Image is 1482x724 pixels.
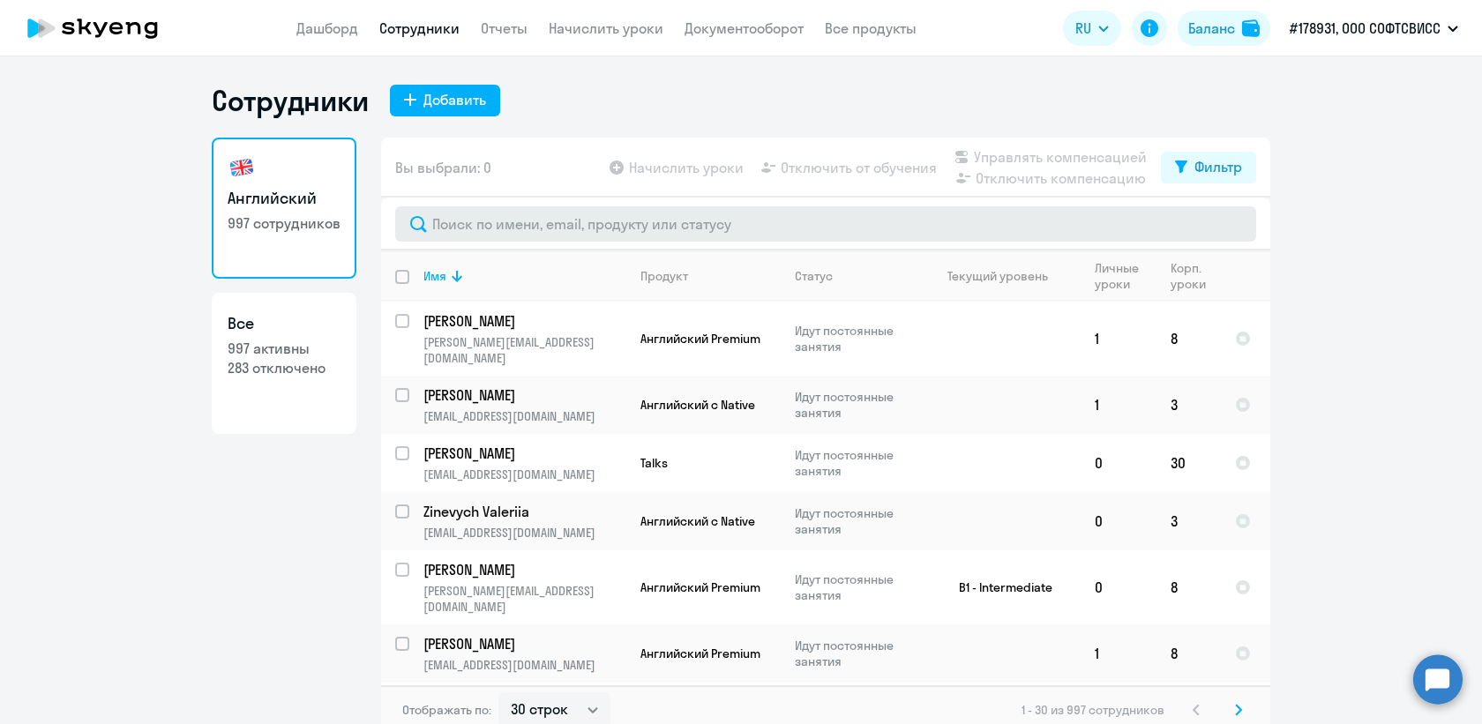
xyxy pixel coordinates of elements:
[423,502,625,521] a: Zinevych Valeriia
[423,311,623,331] p: [PERSON_NAME]
[228,358,341,377] p: 283 отключено
[1156,624,1221,683] td: 8
[423,657,625,673] p: [EMAIL_ADDRESS][DOMAIN_NAME]
[1095,260,1156,292] div: Личные уроки
[423,634,625,653] a: [PERSON_NAME]
[795,389,916,421] p: Идут постоянные занятия
[640,455,668,471] span: Talks
[1161,152,1256,183] button: Фильтр
[423,444,623,463] p: [PERSON_NAME]
[423,466,625,482] p: [EMAIL_ADDRESS][DOMAIN_NAME]
[917,550,1081,624] td: B1 - Intermediate
[423,560,625,579] a: [PERSON_NAME]
[379,19,460,37] a: Сотрудники
[1081,492,1156,550] td: 0
[423,385,623,405] p: [PERSON_NAME]
[795,447,916,479] p: Идут постоянные занятия
[685,19,804,37] a: Документооборот
[640,513,755,529] span: Английский с Native
[795,505,916,537] p: Идут постоянные занятия
[1156,376,1221,434] td: 3
[1081,376,1156,434] td: 1
[1081,550,1156,624] td: 0
[795,268,833,284] div: Статус
[1081,624,1156,683] td: 1
[1156,434,1221,492] td: 30
[212,138,356,279] a: Английский997 сотрудников
[423,444,625,463] a: [PERSON_NAME]
[947,268,1048,284] div: Текущий уровень
[931,268,1080,284] div: Текущий уровень
[423,268,625,284] div: Имя
[423,502,623,521] p: Zinevych Valeriia
[228,213,341,233] p: 997 сотрудников
[395,206,1256,242] input: Поиск по имени, email, продукту или статусу
[423,583,625,615] p: [PERSON_NAME][EMAIL_ADDRESS][DOMAIN_NAME]
[395,157,491,178] span: Вы выбрали: 0
[1281,7,1467,49] button: #178931, ООО СОФТСВИСС
[1063,11,1121,46] button: RU
[1290,18,1441,39] p: #178931, ООО СОФТСВИСС
[212,83,369,118] h1: Сотрудники
[1022,702,1164,718] span: 1 - 30 из 997 сотрудников
[228,339,341,358] p: 997 активны
[1081,434,1156,492] td: 0
[423,311,625,331] a: [PERSON_NAME]
[212,293,356,434] a: Все997 активны283 отключено
[1194,156,1242,177] div: Фильтр
[423,634,623,653] p: [PERSON_NAME]
[423,408,625,424] p: [EMAIL_ADDRESS][DOMAIN_NAME]
[423,560,623,579] p: [PERSON_NAME]
[423,525,625,541] p: [EMAIL_ADDRESS][DOMAIN_NAME]
[825,19,917,37] a: Все продукты
[640,268,688,284] div: Продукт
[640,646,760,661] span: Английский Premium
[423,334,625,366] p: [PERSON_NAME][EMAIL_ADDRESS][DOMAIN_NAME]
[423,89,486,110] div: Добавить
[228,153,256,182] img: english
[402,702,491,718] span: Отображать по:
[390,85,500,116] button: Добавить
[1075,18,1091,39] span: RU
[481,19,528,37] a: Отчеты
[1188,18,1235,39] div: Баланс
[640,331,760,347] span: Английский Premium
[423,268,446,284] div: Имя
[228,312,341,335] h3: Все
[1178,11,1270,46] button: Балансbalance
[1156,492,1221,550] td: 3
[795,638,916,669] p: Идут постоянные занятия
[423,385,625,405] a: [PERSON_NAME]
[795,323,916,355] p: Идут постоянные занятия
[1156,550,1221,624] td: 8
[795,571,916,603] p: Идут постоянные занятия
[296,19,358,37] a: Дашборд
[1171,260,1220,292] div: Корп. уроки
[1081,302,1156,376] td: 1
[640,397,755,413] span: Английский с Native
[640,579,760,595] span: Английский Premium
[1242,19,1260,37] img: balance
[228,187,341,210] h3: Английский
[549,19,663,37] a: Начислить уроки
[1156,302,1221,376] td: 8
